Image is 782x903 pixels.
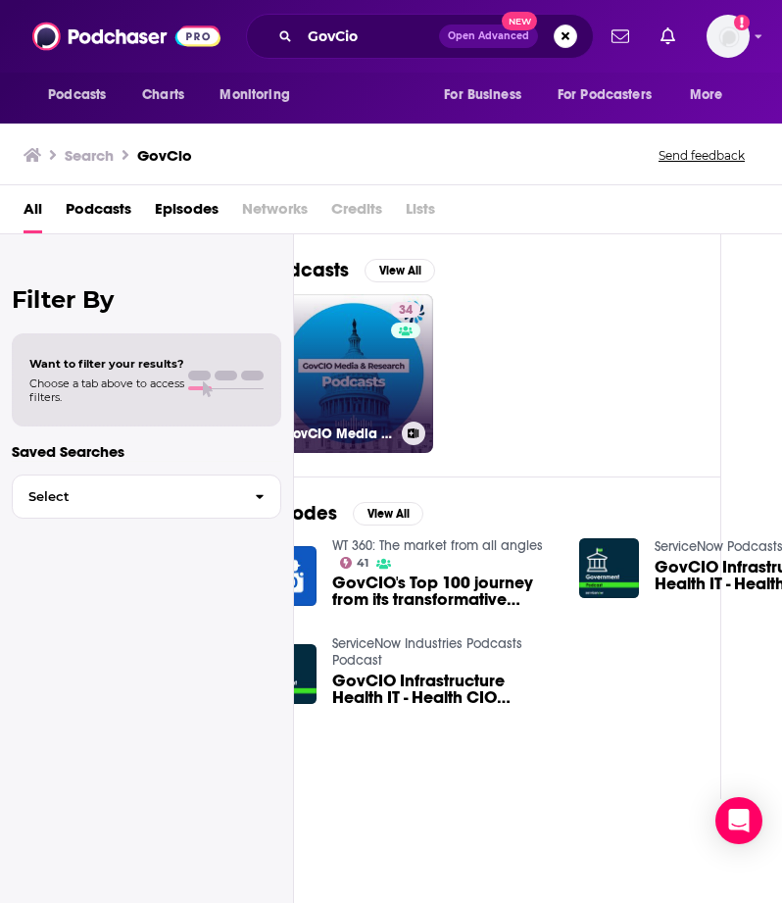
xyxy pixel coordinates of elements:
button: open menu [34,76,131,114]
div: Search podcasts, credits, & more... [246,14,594,59]
svg: Add a profile image [734,15,750,30]
button: Open AdvancedNew [439,25,538,48]
a: Episodes [155,193,219,233]
h2: Podcasts [265,258,349,282]
a: 34GovCIO Media & Research Podcasts [274,294,433,453]
a: GovCIO Infrastructure Health IT - Health CIO Roundtable [332,673,556,706]
p: Saved Searches [12,442,281,461]
img: GovCIO Infrastructure Health IT - Health CIO Roundtable [579,538,639,598]
a: EpisodesView All [257,501,423,526]
span: 34 [399,301,413,321]
a: All [24,193,42,233]
span: Open Advanced [448,31,529,41]
div: Open Intercom Messenger [715,797,762,844]
a: Show notifications dropdown [604,20,637,53]
button: open menu [545,76,680,114]
input: Search podcasts, credits, & more... [300,21,439,52]
span: Lists [406,193,435,233]
a: PodcastsView All [265,258,435,282]
span: Monitoring [220,81,289,109]
span: Networks [242,193,308,233]
a: 34 [391,302,420,318]
span: For Podcasters [558,81,652,109]
span: Charts [142,81,184,109]
span: Choose a tab above to access filters. [29,376,184,404]
a: GovCIO's Top 100 journey from its transformative acquisition [332,575,556,608]
button: Select [12,475,281,519]
button: open menu [206,76,315,114]
a: ServiceNow Industries Podcasts Podcast [332,635,522,669]
a: Charts [129,76,196,114]
a: Podcasts [66,193,131,233]
span: For Business [444,81,521,109]
img: User Profile [707,15,750,58]
span: New [502,12,537,30]
span: 41 [357,559,368,568]
span: More [690,81,723,109]
span: Credits [331,193,382,233]
button: Show profile menu [707,15,750,58]
button: open menu [430,76,546,114]
button: View All [365,259,435,282]
h3: GovCIO Media & Research Podcasts [282,426,394,442]
a: Show notifications dropdown [653,20,683,53]
button: Send feedback [653,147,751,164]
h2: Filter By [12,285,281,314]
h2: Episodes [257,501,337,526]
span: Want to filter your results? [29,357,184,371]
h3: Search [65,146,114,165]
a: 41 [340,557,369,569]
span: Logged in as HWdata [707,15,750,58]
button: View All [353,502,423,526]
h3: GovCio [137,146,192,165]
span: Select [13,490,239,503]
img: Podchaser - Follow, Share and Rate Podcasts [32,18,220,55]
a: WT 360: The market from all angles [332,537,543,554]
span: Podcasts [48,81,106,109]
button: open menu [676,76,748,114]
